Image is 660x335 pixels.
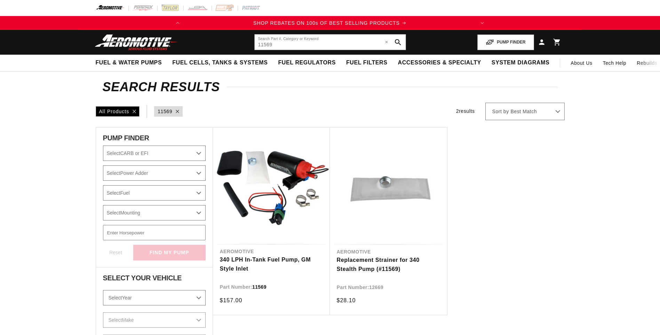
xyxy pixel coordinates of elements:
[492,108,509,115] span: Sort by
[103,185,206,201] select: Fuel
[253,20,400,26] span: SHOP REBATES ON 100s OF BEST SELLING PRODUCTS
[185,19,475,27] div: 1 of 2
[456,108,475,114] span: 2 results
[96,59,162,67] span: Fuel & Water Pumps
[598,55,632,71] summary: Tech Help
[103,165,206,181] select: Power Adder
[385,39,389,46] span: ✕
[477,34,534,50] button: PUMP FINDER
[390,34,406,50] button: search button
[158,108,172,115] a: 11569
[167,55,273,71] summary: Fuel Cells, Tanks & Systems
[278,59,335,67] span: Fuel Regulators
[255,34,406,50] input: Search by Part Number, Category or Keyword
[273,55,341,71] summary: Fuel Regulators
[475,16,489,30] button: Translation missing: en.sections.announcements.next_announcement
[93,34,180,50] img: Aeromotive
[96,106,140,117] div: All Products
[393,55,486,71] summary: Accessories & Specialty
[103,312,206,328] select: Make
[485,103,565,120] select: Sort by
[571,60,592,66] span: About Us
[103,81,558,93] h2: Search Results
[337,256,440,273] a: Replacement Strainer for 340 Stealth Pump (#11569)
[103,146,206,161] select: CARB or EFI
[172,59,268,67] span: Fuel Cells, Tanks & Systems
[486,55,555,71] summary: System Diagrams
[637,59,657,67] span: Rebuilds
[185,19,475,27] a: SHOP REBATES ON 100s OF BEST SELLING PRODUCTS
[341,55,393,71] summary: Fuel Filters
[492,59,549,67] span: System Diagrams
[78,16,582,30] slideshow-component: Translation missing: en.sections.announcements.announcement_bar
[103,205,206,220] select: Mounting
[103,290,206,305] select: Year
[171,16,185,30] button: Translation missing: en.sections.announcements.previous_announcement
[346,59,388,67] span: Fuel Filters
[185,19,475,27] div: Announcement
[90,55,167,71] summary: Fuel & Water Pumps
[103,225,206,240] input: Enter Horsepower
[565,55,597,71] a: About Us
[603,59,627,67] span: Tech Help
[398,59,481,67] span: Accessories & Specialty
[103,274,206,283] div: Select Your Vehicle
[103,134,149,141] span: PUMP FINDER
[220,255,323,273] a: 340 LPH In-Tank Fuel Pump, GM Style Inlet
